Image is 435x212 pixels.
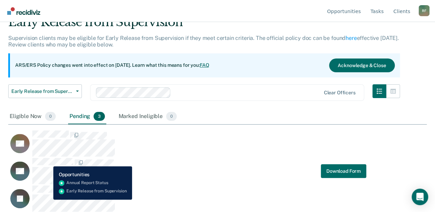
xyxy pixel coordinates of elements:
[8,158,374,185] div: CaseloadOpportunityCell-06420307
[166,112,177,121] span: 0
[68,109,106,124] div: Pending3
[329,59,394,72] button: Acknowledge & Close
[412,189,428,205] div: Open Intercom Messenger
[8,35,399,48] p: Supervision clients may be eligible for Early Release from Supervision if they meet certain crite...
[200,62,209,68] a: FAQ
[11,88,73,94] span: Early Release from Supervision
[321,164,366,178] a: Navigate to form link
[8,109,57,124] div: Eligible Now0
[7,7,40,15] img: Recidiviz
[346,35,357,41] a: here
[321,164,366,178] button: Download Form
[324,90,355,96] div: Clear officers
[418,5,429,16] button: Profile dropdown button
[45,112,56,121] span: 0
[117,109,178,124] div: Marked Ineligible0
[8,15,400,35] div: Early Release from Supervision
[8,130,374,158] div: CaseloadOpportunityCell-04127516
[418,5,429,16] div: R F
[94,112,105,121] span: 3
[8,84,82,98] button: Early Release from Supervision
[15,62,209,69] p: ARS/ERS Policy changes went into effect on [DATE]. Learn what this means for you:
